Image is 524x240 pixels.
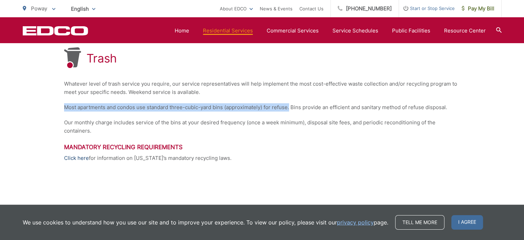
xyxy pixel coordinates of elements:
[462,4,494,13] span: Pay My Bill
[444,27,486,35] a: Resource Center
[31,5,47,12] span: Poway
[267,27,319,35] a: Commercial Services
[175,27,189,35] a: Home
[451,215,483,230] span: I agree
[260,4,292,13] a: News & Events
[332,27,378,35] a: Service Schedules
[203,27,253,35] a: Residential Services
[64,154,89,162] a: Click here
[395,215,444,230] a: Tell me more
[392,27,430,35] a: Public Facilities
[299,4,323,13] a: Contact Us
[64,103,460,112] p: Most apartments and condos use standard three-cubic-yard bins (approximately) for refuse. Bins pr...
[66,3,101,15] span: English
[23,26,88,36] a: EDCD logo. Return to the homepage.
[64,154,460,162] p: for information on [US_STATE]’s mandatory recycling laws.
[337,218,374,227] a: privacy policy
[220,4,253,13] a: About EDCO
[86,51,117,65] h1: Trash
[64,118,460,135] p: Our monthly charge includes service of the bins at your desired frequency (once a week minimum), ...
[23,218,388,227] p: We use cookies to understand how you use our site and to improve your experience. To view our pol...
[64,80,460,96] p: Whatever level of trash service you require, our service representatives will help implement the ...
[64,144,460,151] h3: Mandatory Recycling Requirements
